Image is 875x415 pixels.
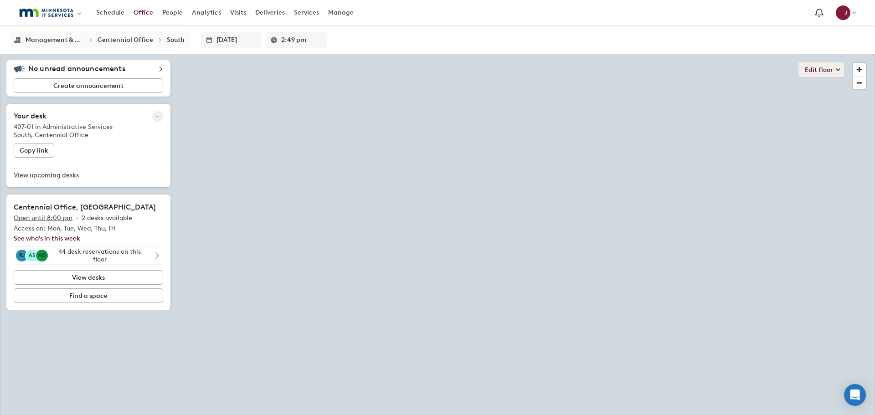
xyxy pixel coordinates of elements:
div: Anklan, Greg (MMB) [35,249,49,262]
button: Rittweger, Jenny (MMB)Anderson, Scott L (MMB)Anklan, Greg (MMB)44 desk reservations on this floor [14,246,163,265]
div: SJ [836,5,850,20]
div: No unread announcements [14,64,163,75]
button: Edit floor [798,62,844,77]
button: More reservation options [152,111,163,122]
a: People [158,5,187,21]
div: Management & Budget [26,36,84,44]
span: 407-01 in Administrative Services [14,123,113,131]
button: South [164,33,187,46]
h5: No unread announcements [28,64,125,73]
div: Open Intercom Messenger [844,384,866,406]
p: Access on: Mon, Tue, Wed, Thu, Fri [14,224,163,234]
div: AG [36,250,48,261]
a: Office [129,5,158,21]
input: Enter a time in h:mm a format or select it for a dropdown list [281,32,322,48]
input: Enter date in L format or select it from the dropdown [216,32,257,48]
div: Stokes, Jillian (MMB) [836,5,850,20]
a: Visits [226,5,251,21]
button: Select an organization - MNIT State of Minnesota currently selected [15,3,87,23]
div: AS [26,250,38,261]
p: Open until 8:00 pm [14,213,72,224]
a: Notification bell navigates to notifications page [811,5,828,21]
a: Schedule [92,5,129,21]
div: Centennial Office [98,36,153,44]
button: View desks [14,270,163,285]
button: Find a space [14,288,163,303]
div: South [167,36,185,44]
div: 44 desk reservations on this floor [49,248,148,263]
div: RJ [16,250,28,261]
h2: Centennial Office, [GEOGRAPHIC_DATA] [14,202,163,213]
button: SJ [831,3,860,22]
button: Management & Budget [23,33,87,46]
a: Analytics [187,5,226,21]
a: Services [289,5,324,21]
a: See who's in this week [14,235,80,242]
div: Rittweger, Jenny (MMB) [15,249,29,262]
span: South, Centennial Office [14,131,88,139]
p: 2 desks available [82,213,132,224]
button: Copy link [14,143,54,158]
div: Anderson, Scott L (MMB) [25,249,39,262]
h2: Your desk [14,112,46,121]
span: Notification bell navigates to notifications page [813,7,825,19]
button: Centennial Office [95,33,156,46]
button: Create announcement [14,78,163,93]
a: Manage [324,5,358,21]
a: View upcoming desks [14,165,163,185]
a: Deliveries [251,5,289,21]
